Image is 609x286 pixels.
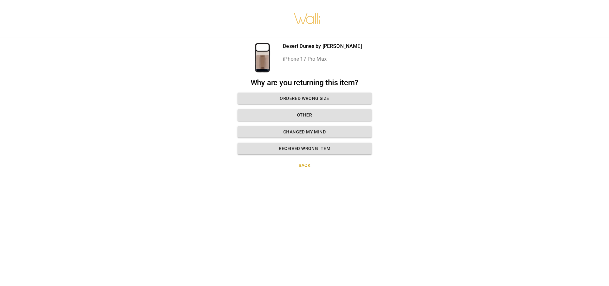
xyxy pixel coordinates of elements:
p: Desert Dunes by [PERSON_NAME] [283,42,362,50]
h2: Why are you returning this item? [238,78,372,87]
button: Ordered wrong size [238,93,372,104]
button: Other [238,109,372,121]
button: Received wrong item [238,143,372,154]
button: Changed my mind [238,126,372,138]
img: walli-inc.myshopify.com [293,5,321,32]
button: Back [238,160,372,171]
p: iPhone 17 Pro Max [283,55,362,63]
